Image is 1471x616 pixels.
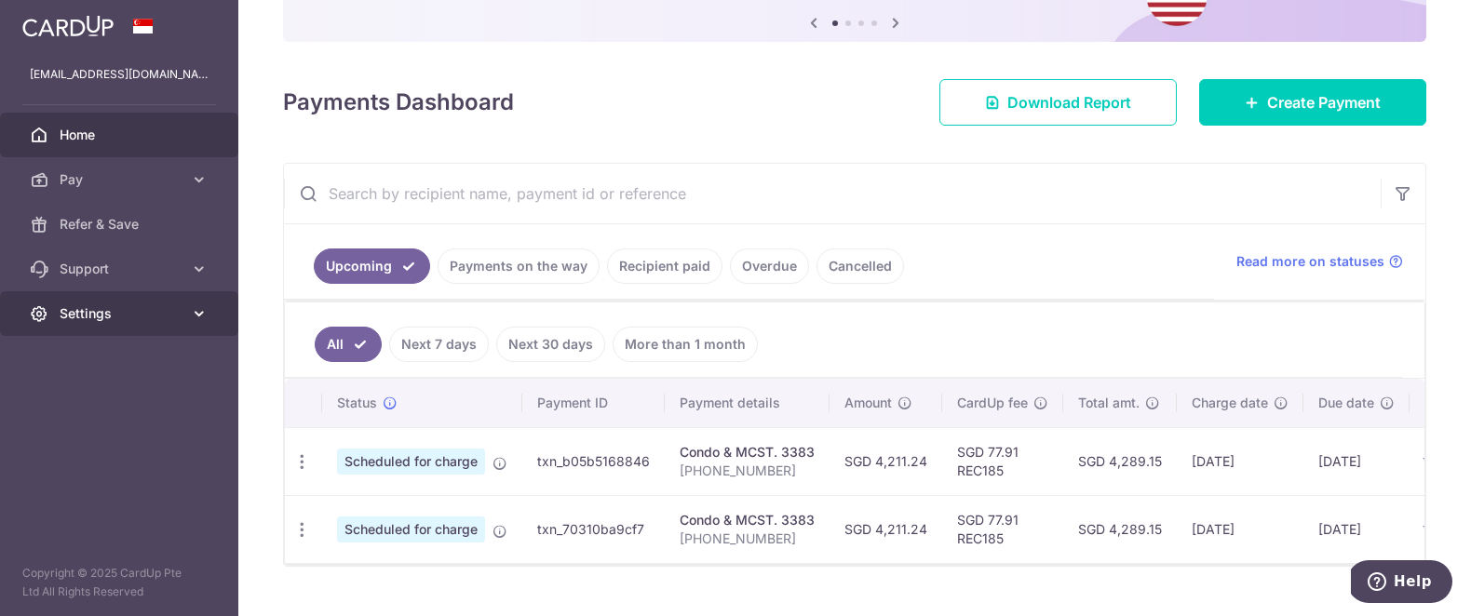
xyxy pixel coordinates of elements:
[613,327,758,362] a: More than 1 month
[60,215,182,234] span: Refer & Save
[496,327,605,362] a: Next 30 days
[680,443,815,462] div: Condo & MCST. 3383
[283,86,514,119] h4: Payments Dashboard
[1236,252,1403,271] a: Read more on statuses
[314,248,430,284] a: Upcoming
[1318,394,1374,412] span: Due date
[816,248,904,284] a: Cancelled
[284,164,1381,223] input: Search by recipient name, payment id or reference
[939,79,1177,126] a: Download Report
[60,170,182,189] span: Pay
[607,248,722,284] a: Recipient paid
[522,495,665,563] td: txn_70310ba9cf7
[522,379,665,427] th: Payment ID
[337,449,485,475] span: Scheduled for charge
[1063,427,1177,495] td: SGD 4,289.15
[1415,518,1452,541] img: Bank Card
[1078,394,1140,412] span: Total amt.
[60,260,182,278] span: Support
[438,248,600,284] a: Payments on the way
[957,394,1028,412] span: CardUp fee
[1267,91,1381,114] span: Create Payment
[522,427,665,495] td: txn_b05b5168846
[1177,495,1303,563] td: [DATE]
[1063,495,1177,563] td: SGD 4,289.15
[830,495,942,563] td: SGD 4,211.24
[315,327,382,362] a: All
[389,327,489,362] a: Next 7 days
[1415,450,1452,473] img: Bank Card
[942,427,1063,495] td: SGD 77.91 REC185
[942,495,1063,563] td: SGD 77.91 REC185
[1351,560,1452,607] iframe: Opens a widget where you can find more information
[1192,394,1268,412] span: Charge date
[337,516,485,542] span: Scheduled for charge
[665,379,830,427] th: Payment details
[730,248,809,284] a: Overdue
[1007,91,1131,114] span: Download Report
[1177,427,1303,495] td: [DATE]
[680,462,815,480] p: [PHONE_NUMBER]
[830,427,942,495] td: SGD 4,211.24
[680,511,815,529] div: Condo & MCST. 3383
[60,126,182,144] span: Home
[1303,495,1410,563] td: [DATE]
[680,529,815,548] p: [PHONE_NUMBER]
[1199,79,1426,126] a: Create Payment
[337,394,377,412] span: Status
[1303,427,1410,495] td: [DATE]
[844,394,892,412] span: Amount
[1236,252,1384,271] span: Read more on statuses
[30,65,209,84] p: [EMAIL_ADDRESS][DOMAIN_NAME]
[60,304,182,323] span: Settings
[22,15,114,37] img: CardUp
